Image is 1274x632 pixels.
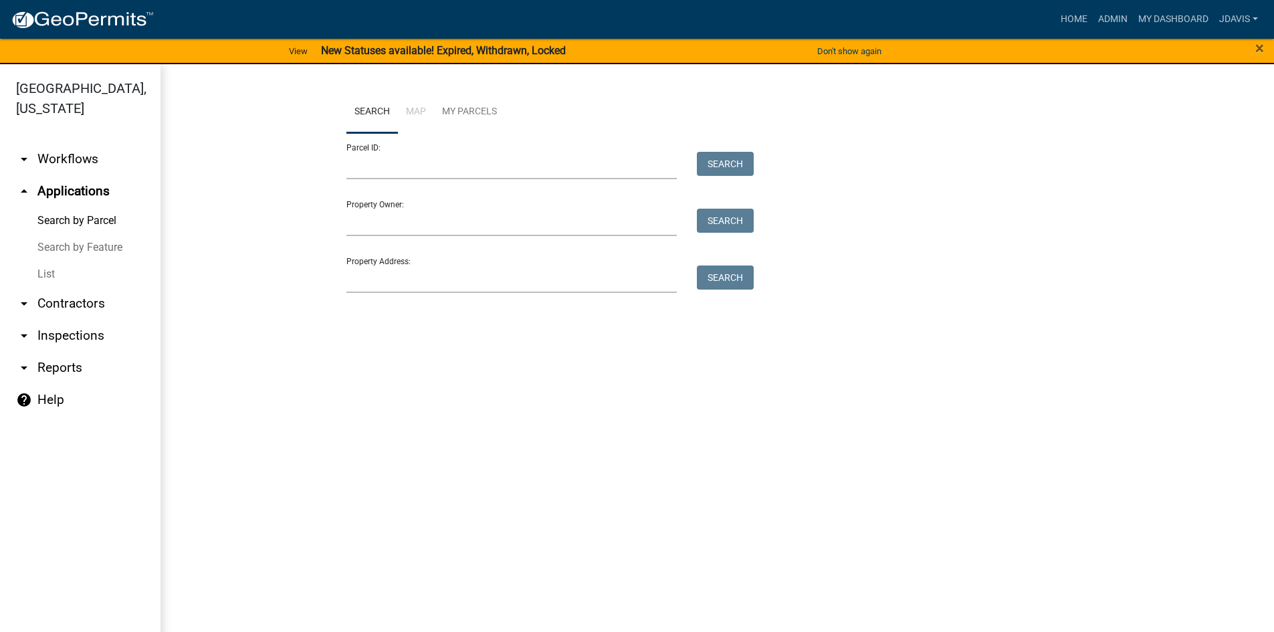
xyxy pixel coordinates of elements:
[284,40,313,62] a: View
[812,40,887,62] button: Don't show again
[697,266,754,290] button: Search
[16,328,32,344] i: arrow_drop_down
[697,152,754,176] button: Search
[1214,7,1263,32] a: jdavis
[16,296,32,312] i: arrow_drop_down
[346,91,398,134] a: Search
[16,183,32,199] i: arrow_drop_up
[434,91,505,134] a: My Parcels
[1055,7,1093,32] a: Home
[16,392,32,408] i: help
[697,209,754,233] button: Search
[1255,39,1264,58] span: ×
[321,44,566,57] strong: New Statuses available! Expired, Withdrawn, Locked
[16,151,32,167] i: arrow_drop_down
[1133,7,1214,32] a: My Dashboard
[1255,40,1264,56] button: Close
[1093,7,1133,32] a: Admin
[16,360,32,376] i: arrow_drop_down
